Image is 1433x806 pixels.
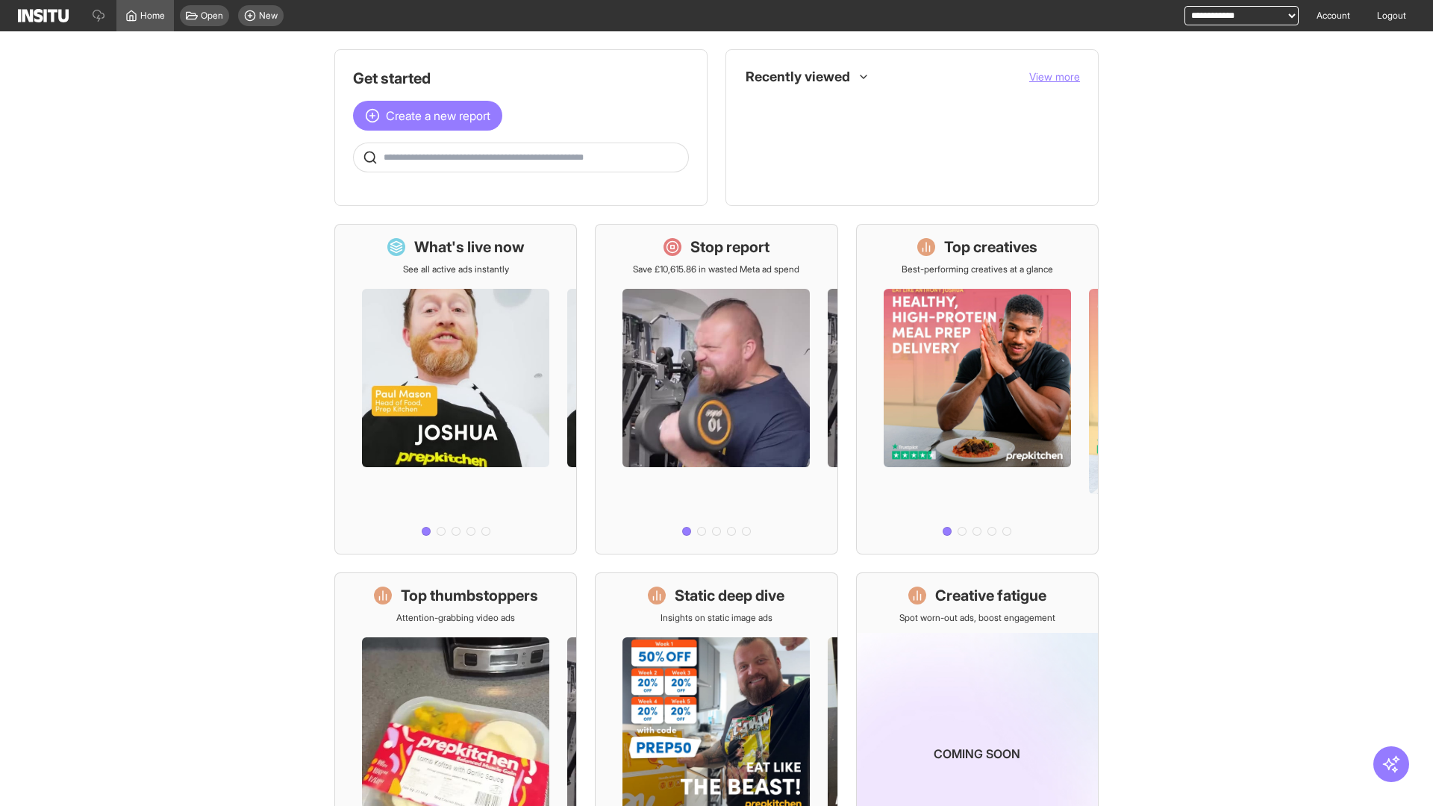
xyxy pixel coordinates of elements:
[690,237,769,257] h1: Stop report
[386,107,490,125] span: Create a new report
[661,612,772,624] p: Insights on static image ads
[595,224,837,554] a: Stop reportSave £10,615.86 in wasted Meta ad spend
[675,585,784,606] h1: Static deep dive
[353,101,502,131] button: Create a new report
[401,585,538,606] h1: Top thumbstoppers
[1029,69,1080,84] button: View more
[902,263,1053,275] p: Best-performing creatives at a glance
[18,9,69,22] img: Logo
[1029,70,1080,83] span: View more
[396,612,515,624] p: Attention-grabbing video ads
[944,237,1037,257] h1: Top creatives
[140,10,165,22] span: Home
[856,224,1099,554] a: Top creativesBest-performing creatives at a glance
[353,68,689,89] h1: Get started
[403,263,509,275] p: See all active ads instantly
[414,237,525,257] h1: What's live now
[633,263,799,275] p: Save £10,615.86 in wasted Meta ad spend
[201,10,223,22] span: Open
[259,10,278,22] span: New
[334,224,577,554] a: What's live nowSee all active ads instantly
